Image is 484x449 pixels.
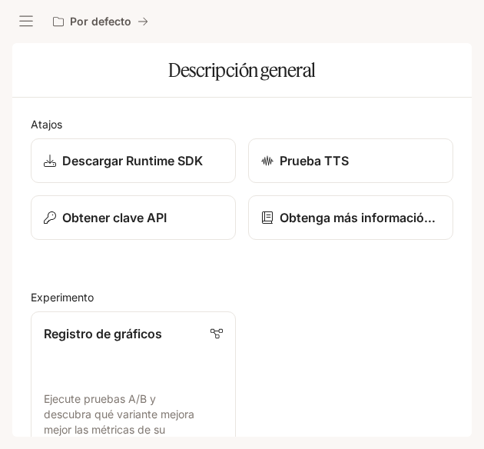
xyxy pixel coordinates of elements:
a: Descargar Runtime SDK [31,138,236,183]
button: open drawer [12,8,40,35]
font: Obtener clave API [62,210,167,225]
font: Descripción general [168,58,316,81]
font: Descargar Runtime SDK [62,153,203,168]
font: Atajos [31,118,62,131]
button: Todos los espacios de trabajo [46,6,155,37]
font: Registro de gráficos [44,326,162,341]
font: Por defecto [70,15,131,28]
a: Prueba TTS [248,138,453,183]
font: Experimento [31,291,94,304]
font: Prueba TTS [280,153,349,168]
a: Obtenga más información sobre el tiempo de ejecución [248,195,453,240]
button: Obtener clave API [31,195,236,240]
